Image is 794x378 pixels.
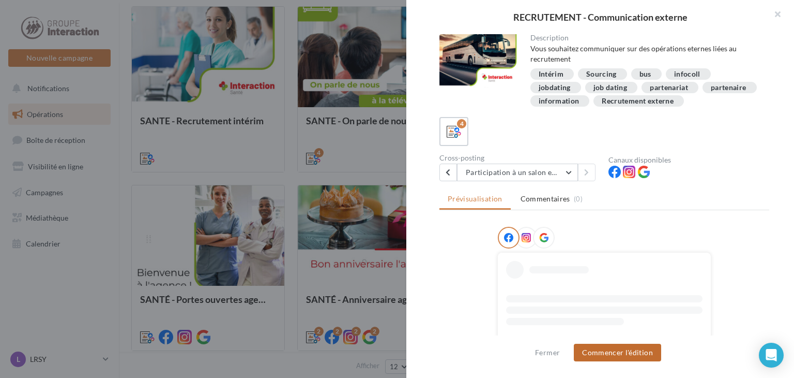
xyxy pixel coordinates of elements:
[457,119,466,128] div: 4
[586,70,617,78] div: Sourcing
[759,343,784,368] div: Open Intercom Messenger
[674,70,700,78] div: infocoll
[439,154,600,162] div: Cross-posting
[593,84,628,92] div: job dating
[423,12,777,22] div: RECRUTEMENT - Communication externe
[457,164,578,181] button: Participation à un salon emploi
[530,43,761,64] div: Vous souhaitez communiquer sur des opérations eternes liées au recrutement
[602,97,674,105] div: Recrutement externe
[530,34,761,41] div: Description
[521,194,570,204] span: Commentaires
[608,156,769,164] div: Canaux disponibles
[650,84,688,92] div: partenariat
[539,97,579,105] div: information
[574,195,583,203] span: (0)
[539,84,571,92] div: jobdating
[539,70,563,78] div: Intérim
[531,346,564,359] button: Fermer
[711,84,746,92] div: partenaire
[574,344,661,361] button: Commencer l'édition
[639,70,651,78] div: bus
